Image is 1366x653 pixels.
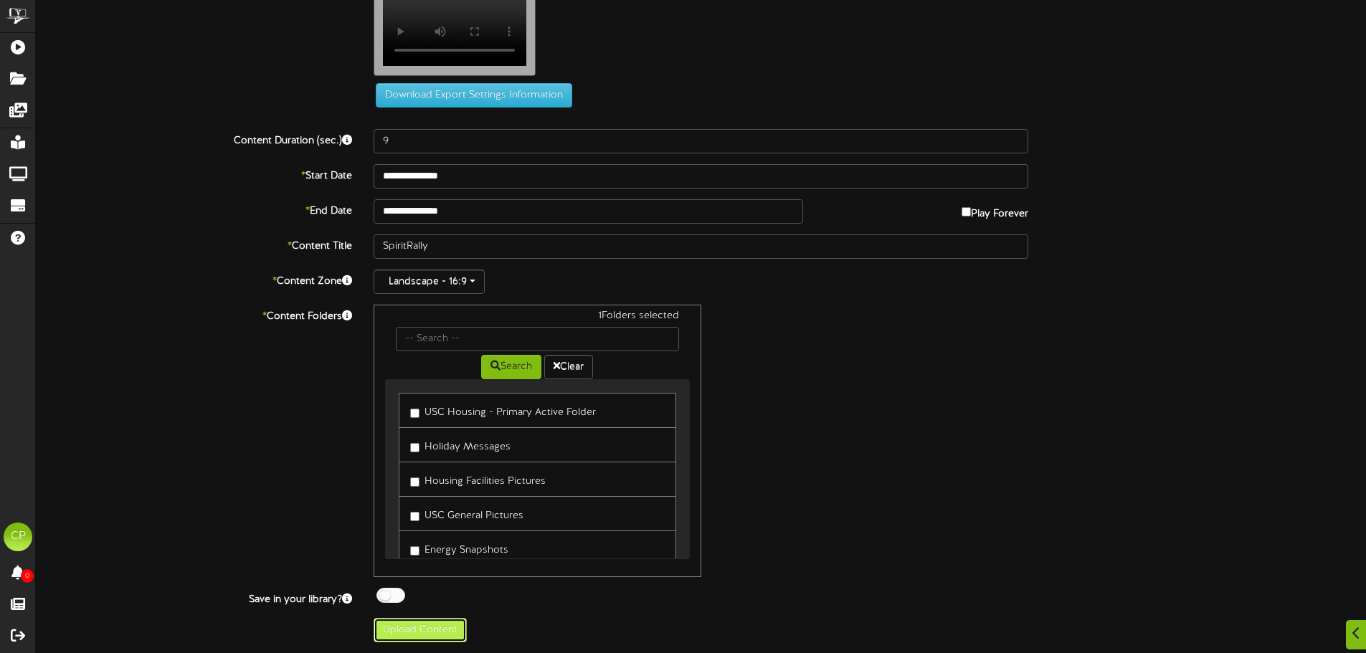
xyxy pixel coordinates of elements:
label: USC Housing - Primary Active Folder [410,401,596,420]
input: USC General Pictures [410,512,419,521]
label: USC General Pictures [410,504,523,523]
a: Download Export Settings Information [369,90,572,100]
div: 1 Folders selected [385,309,689,327]
input: Play Forever [962,207,971,216]
label: Content Zone [25,270,363,289]
label: End Date [25,199,363,219]
button: Search [481,355,541,379]
input: Holiday Messages [410,443,419,452]
label: Content Duration (sec.) [25,129,363,148]
label: Housing Facilities Pictures [410,470,546,489]
input: Title of this Content [374,234,1028,259]
button: Clear [544,355,593,379]
button: Upload Content [374,618,467,642]
input: Energy Snapshots [410,546,419,556]
span: 0 [21,569,34,583]
input: Housing Facilities Pictures [410,477,419,487]
div: CP [4,523,32,551]
label: Energy Snapshots [410,538,508,558]
label: Start Date [25,164,363,183]
label: Content Folders [25,305,363,324]
label: Content Title [25,234,363,254]
input: -- Search -- [396,327,678,351]
label: Play Forever [962,199,1028,221]
label: Save in your library? [25,588,363,607]
button: Download Export Settings Information [376,83,572,108]
input: USC Housing - Primary Active Folder [410,409,419,418]
button: Landscape - 16:9 [374,270,485,294]
label: Holiday Messages [410,435,511,454]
